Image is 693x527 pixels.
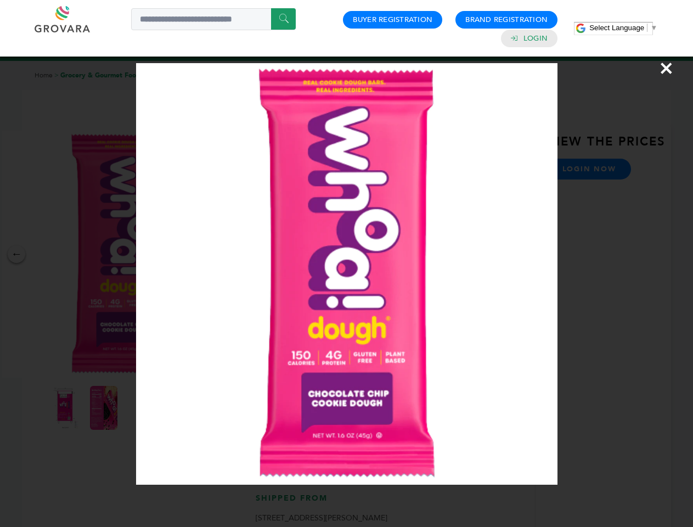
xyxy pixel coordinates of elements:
[465,15,548,25] a: Brand Registration
[659,53,674,83] span: ×
[136,63,557,485] img: Image Preview
[353,15,432,25] a: Buyer Registration
[131,8,296,30] input: Search a product or brand...
[523,33,548,43] a: Login
[650,24,657,32] span: ▼
[589,24,657,32] a: Select Language​
[589,24,644,32] span: Select Language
